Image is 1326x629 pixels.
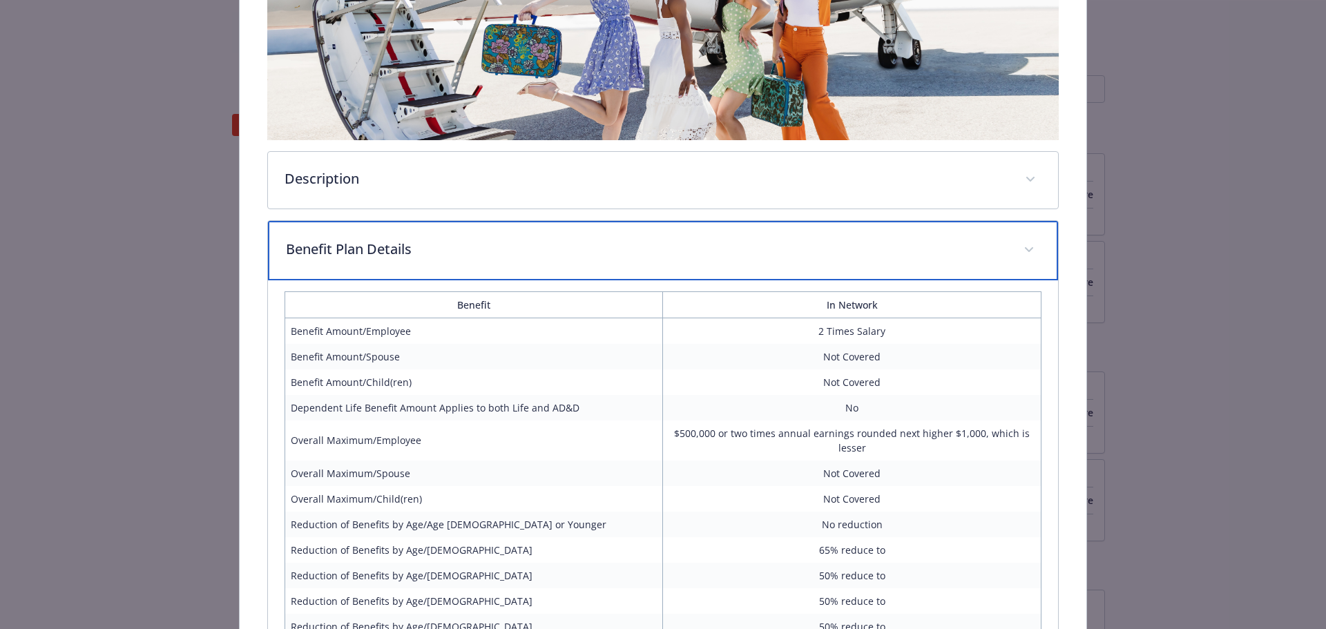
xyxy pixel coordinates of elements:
p: Description [285,168,1009,189]
td: 50% reduce to [663,588,1041,614]
td: Benefit Amount/Spouse [285,344,663,369]
td: Reduction of Benefits by Age/[DEMOGRAPHIC_DATA] [285,588,663,614]
td: Dependent Life Benefit Amount Applies to both Life and AD&D [285,395,663,420]
td: Not Covered [663,486,1041,512]
td: Reduction of Benefits by Age/[DEMOGRAPHIC_DATA] [285,537,663,563]
th: Benefit [285,291,663,318]
div: Benefit Plan Details [268,221,1059,280]
td: Overall Maximum/Spouse [285,461,663,486]
td: Not Covered [663,369,1041,395]
td: 2 Times Salary [663,318,1041,344]
td: Benefit Amount/Employee [285,318,663,344]
td: Not Covered [663,461,1041,486]
td: Reduction of Benefits by Age/[DEMOGRAPHIC_DATA] [285,563,663,588]
td: 65% reduce to [663,537,1041,563]
td: Overall Maximum/Child(ren) [285,486,663,512]
td: 50% reduce to [663,563,1041,588]
th: In Network [663,291,1041,318]
td: Benefit Amount/Child(ren) [285,369,663,395]
td: Overall Maximum/Employee [285,420,663,461]
td: $500,000 or two times annual earnings rounded next higher $1,000, which is lesser [663,420,1041,461]
td: No reduction [663,512,1041,537]
p: Benefit Plan Details [286,239,1008,260]
td: Not Covered [663,344,1041,369]
td: Reduction of Benefits by Age/Age [DEMOGRAPHIC_DATA] or Younger [285,512,663,537]
div: Description [268,152,1059,209]
td: No [663,395,1041,420]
